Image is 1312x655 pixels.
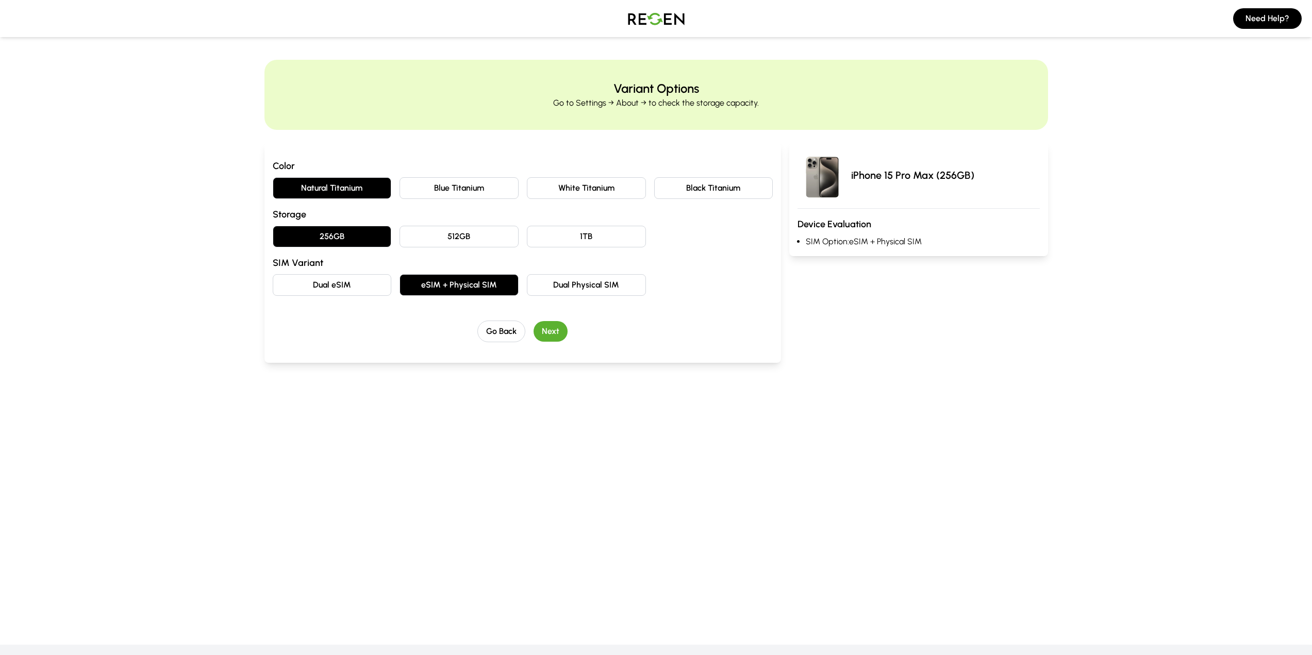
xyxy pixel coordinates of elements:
h2: Variant Options [613,80,699,97]
h3: SIM Variant [273,256,773,270]
button: 1TB [527,226,646,247]
button: White Titanium [527,177,646,199]
button: Blue Titanium [400,177,519,199]
h3: Storage [273,207,773,222]
h3: Device Evaluation [798,217,1039,231]
h3: Color [273,159,773,173]
img: Logo [620,4,692,33]
button: Dual eSIM [273,274,392,296]
img: iPhone 15 Pro Max [798,150,847,200]
button: Next [534,321,568,342]
button: 512GB [400,226,519,247]
p: iPhone 15 Pro Max (256GB) [851,168,974,182]
button: eSIM + Physical SIM [400,274,519,296]
button: 256GB [273,226,392,247]
p: Go to Settings → About → to check the storage capacity. [553,97,759,109]
button: Natural Titanium [273,177,392,199]
button: Dual Physical SIM [527,274,646,296]
li: SIM Option: eSIM + Physical SIM [806,236,1039,248]
button: Need Help? [1233,8,1302,29]
button: Go Back [477,321,525,342]
button: Black Titanium [654,177,773,199]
